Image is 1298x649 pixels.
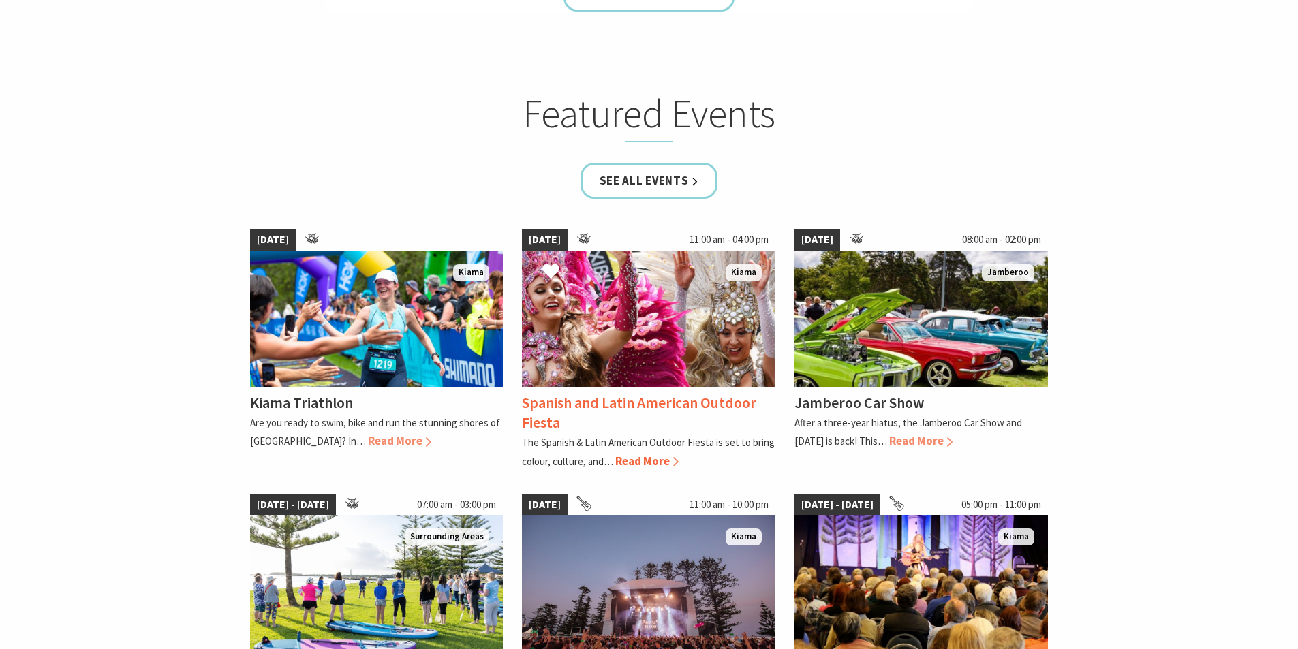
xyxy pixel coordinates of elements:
[726,264,762,281] span: Kiama
[794,229,1048,470] a: [DATE] 08:00 am - 02:00 pm Jamberoo Car Show Jamberoo Jamberoo Car Show After a three-year hiatus...
[453,264,489,281] span: Kiama
[522,229,775,470] a: [DATE] 11:00 am - 04:00 pm Dancers in jewelled pink and silver costumes with feathers, holding th...
[982,264,1034,281] span: Jamberoo
[794,416,1022,447] p: After a three-year hiatus, the Jamberoo Car Show and [DATE] is back! This…
[368,433,431,448] span: Read More
[410,494,503,516] span: 07:00 am - 03:00 pm
[522,251,775,387] img: Dancers in jewelled pink and silver costumes with feathers, holding their hands up while smiling
[998,528,1034,545] span: Kiama
[955,494,1048,516] span: 05:00 pm - 11:00 pm
[889,433,953,448] span: Read More
[250,494,336,516] span: [DATE] - [DATE]
[794,229,840,251] span: [DATE]
[250,229,504,470] a: [DATE] kiamatriathlon Kiama Kiama Triathlon Are you ready to swim, bike and run the stunning shor...
[522,494,568,516] span: [DATE]
[522,436,775,467] p: The Spanish & Latin American Outdoor Fiesta is set to bring colour, culture, and…
[529,249,573,296] button: Click to Favourite Spanish and Latin American Outdoor Fiesta
[405,528,489,545] span: Surrounding Areas
[615,454,679,469] span: Read More
[726,528,762,545] span: Kiama
[794,494,880,516] span: [DATE] - [DATE]
[955,229,1048,251] span: 08:00 am - 02:00 pm
[250,229,296,251] span: [DATE]
[683,229,775,251] span: 11:00 am - 04:00 pm
[382,90,916,143] h2: Featured Events
[581,163,718,199] a: See all Events
[522,229,568,251] span: [DATE]
[250,393,353,412] h4: Kiama Triathlon
[522,393,756,432] h4: Spanish and Latin American Outdoor Fiesta
[250,251,504,387] img: kiamatriathlon
[794,251,1048,387] img: Jamberoo Car Show
[683,494,775,516] span: 11:00 am - 10:00 pm
[794,393,924,412] h4: Jamberoo Car Show
[250,416,500,447] p: Are you ready to swim, bike and run the stunning shores of [GEOGRAPHIC_DATA]? In…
